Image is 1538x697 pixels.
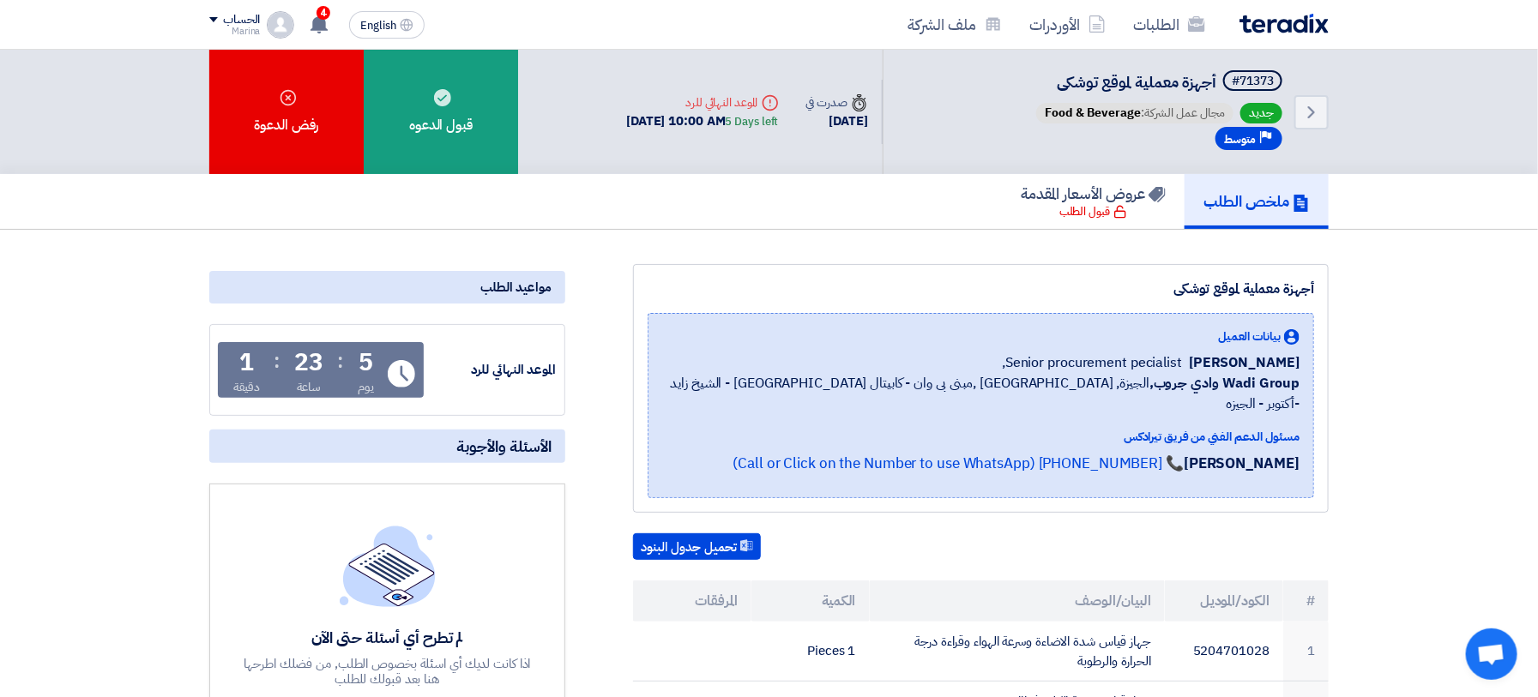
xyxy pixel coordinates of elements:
[870,580,1166,622] th: البيان/الوصف
[1036,103,1233,123] span: مجال عمل الشركة:
[648,279,1314,299] div: أجهزة معملية لموقع توشكى
[1240,103,1282,123] span: جديد
[274,345,280,376] div: :
[1185,174,1329,229] a: ملخص الطلب
[209,271,565,303] div: مواعيد الطلب
[223,13,260,27] div: الحساب
[317,6,330,20] span: 4
[733,453,1184,474] a: 📞 [PHONE_NUMBER] (Call or Click on the Number to use WhatsApp)
[349,11,425,39] button: English
[1119,4,1219,45] a: الطلبات
[340,526,436,606] img: empty_state_list.svg
[427,360,556,380] div: الموعد النهائي للرد
[870,622,1166,682] td: جهاز قياس شدة الاضاءة وسرعة الهواء وقراءة درجة الحرارة والرطوبة
[626,111,778,131] div: [DATE] 10:00 AM
[633,580,751,622] th: المرفقات
[1045,104,1141,122] span: Food & Beverage
[1232,75,1274,87] div: #71373
[1016,4,1119,45] a: الأوردرات
[751,622,870,682] td: 1 Pieces
[806,93,868,111] div: صدرت في
[297,378,322,396] div: ساعة
[1149,373,1300,394] b: Wadi Group وادي جروب,
[209,27,260,36] div: Marina
[233,378,260,396] div: دقيقة
[242,656,534,687] div: اذا كانت لديك أي اسئلة بخصوص الطلب, من فضلك اطرحها هنا بعد قبولك للطلب
[1057,70,1216,93] span: أجهزة معملية لموقع توشكى
[364,50,518,174] div: قبول الدعوه
[806,111,868,131] div: [DATE]
[1165,622,1283,682] td: 5204701028
[358,378,374,396] div: يوم
[726,113,779,130] div: 5 Days left
[1466,628,1517,680] a: Open chat
[751,580,870,622] th: الكمية
[1224,131,1256,147] span: متوسط
[294,351,323,375] div: 23
[662,428,1300,446] div: مسئول الدعم الفني من فريق تيرادكس
[1059,203,1127,220] div: قبول الطلب
[1239,14,1329,33] img: Teradix logo
[1033,70,1286,94] h5: أجهزة معملية لموقع توشكى
[1189,352,1300,373] span: [PERSON_NAME]
[1002,174,1185,229] a: عروض الأسعار المقدمة قبول الطلب
[1002,352,1182,373] span: Senior procurement pecialist,
[337,345,343,376] div: :
[209,50,364,174] div: رفض الدعوة
[456,436,552,456] span: الأسئلة والأجوبة
[359,351,373,375] div: 5
[1283,622,1329,682] td: 1
[1203,191,1310,211] h5: ملخص الطلب
[267,11,294,39] img: profile_test.png
[633,533,761,561] button: تحميل جدول البنود
[242,628,534,647] div: لم تطرح أي أسئلة حتى الآن
[239,351,254,375] div: 1
[360,20,396,32] span: English
[1283,580,1329,622] th: #
[1021,183,1166,203] h5: عروض الأسعار المقدمة
[894,4,1016,45] a: ملف الشركة
[626,93,778,111] div: الموعد النهائي للرد
[1184,453,1300,474] strong: [PERSON_NAME]
[1165,580,1283,622] th: الكود/الموديل
[1218,327,1281,345] span: بيانات العميل
[662,373,1300,414] span: الجيزة, [GEOGRAPHIC_DATA] ,مبنى بى وان - كابيتال [GEOGRAPHIC_DATA] - الشيخ زايد -أكتوبر - الجيزه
